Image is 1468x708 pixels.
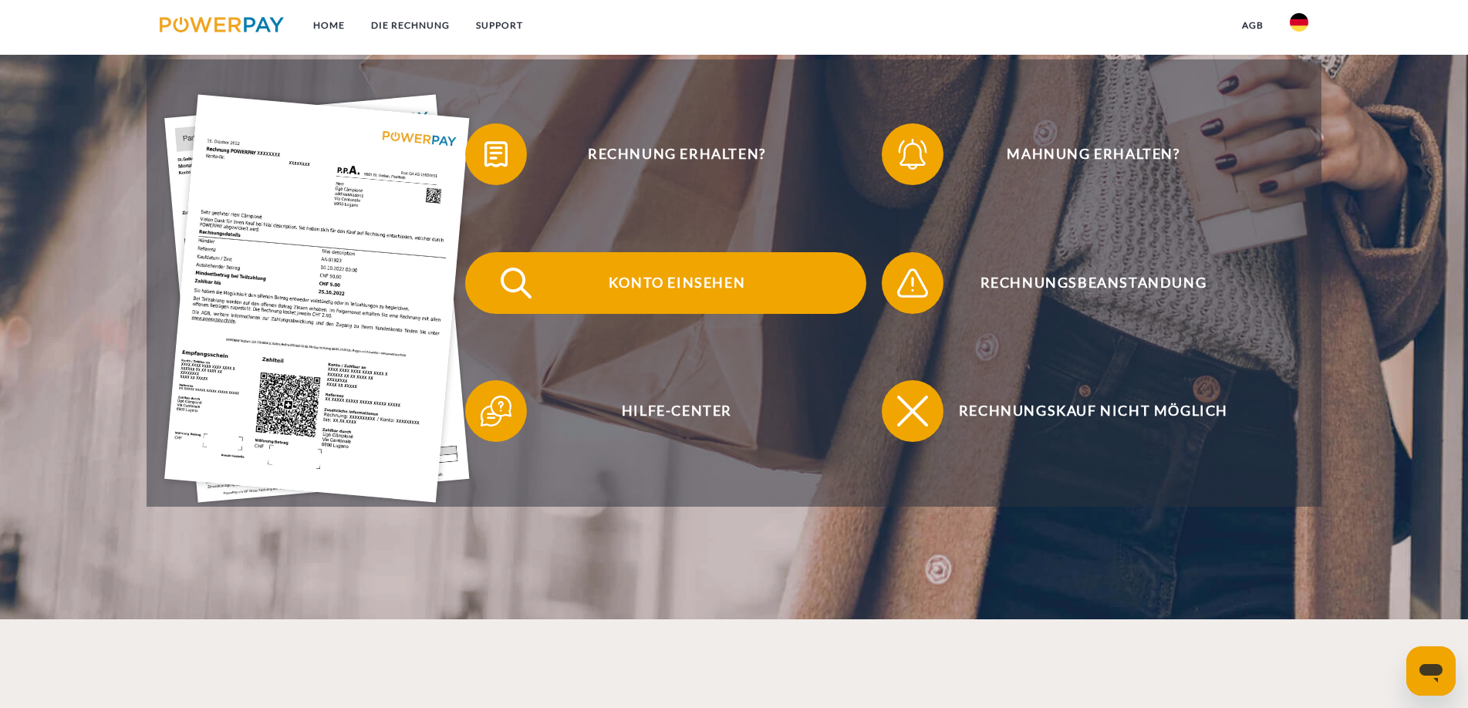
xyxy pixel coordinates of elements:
span: Rechnungsbeanstandung [904,252,1282,314]
img: qb_warning.svg [893,264,932,302]
img: qb_close.svg [893,392,932,430]
a: agb [1229,12,1277,39]
span: Konto einsehen [488,252,866,314]
button: Konto einsehen [465,252,866,314]
span: Hilfe-Center [488,380,866,442]
img: qb_bell.svg [893,135,932,174]
a: Home [300,12,358,39]
button: Rechnungsbeanstandung [882,252,1283,314]
button: Rechnungskauf nicht möglich [882,380,1283,442]
a: SUPPORT [463,12,536,39]
button: Mahnung erhalten? [882,123,1283,185]
img: single_invoice_powerpay_de.jpg [165,94,471,502]
button: Rechnung erhalten? [465,123,866,185]
a: DIE RECHNUNG [358,12,463,39]
img: logo-powerpay.svg [160,17,284,32]
iframe: Schaltfläche zum Öffnen des Messaging-Fensters [1406,646,1456,696]
span: Mahnung erhalten? [904,123,1282,185]
img: qb_help.svg [477,392,515,430]
span: Rechnungskauf nicht möglich [904,380,1282,442]
button: Hilfe-Center [465,380,866,442]
img: de [1290,13,1308,32]
img: qb_bill.svg [477,135,515,174]
img: qb_search.svg [497,264,535,302]
span: Rechnung erhalten? [488,123,866,185]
